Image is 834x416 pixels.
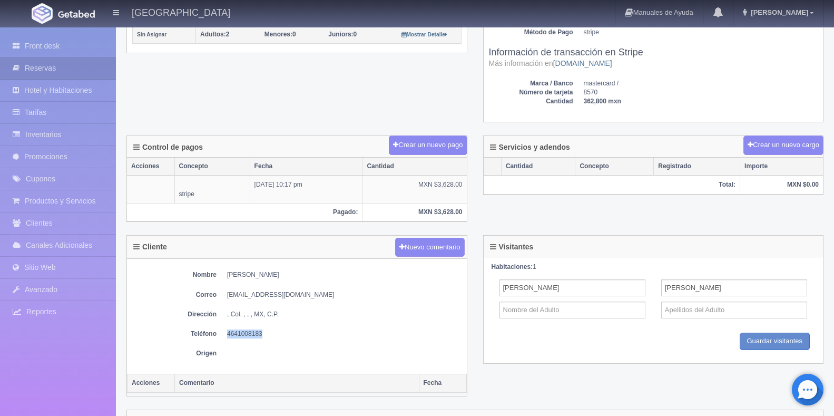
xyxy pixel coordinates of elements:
td: MXN $3,628.00 [362,176,467,203]
dd: [EMAIL_ADDRESS][DOMAIN_NAME] [227,291,462,299]
input: Guardar visitantes [740,333,810,350]
span: 2 [200,31,229,38]
dt: Número de tarjeta [489,88,573,97]
dt: Cantidad [489,97,573,106]
th: Concepto [575,158,654,176]
dt: Dirección [132,310,217,319]
th: Cantidad [501,158,575,176]
dd: mastercard / [584,79,818,88]
button: Crear un nuevo pago [389,136,467,155]
img: Getabed [58,10,95,18]
dd: , Col. , , , MX, C.P. [227,310,462,319]
th: Cantidad [362,158,467,176]
h4: Control de pagos [133,143,203,151]
strong: Habitaciones: [492,263,533,270]
a: [DOMAIN_NAME] [553,59,612,67]
img: Getabed [32,3,53,24]
dt: Marca / Banco [489,79,573,88]
th: Concepto [174,158,250,176]
th: Importe [740,158,823,176]
span: [PERSON_NAME] [748,8,808,16]
span: 0 [328,31,357,38]
th: MXN $3,628.00 [362,203,467,221]
b: 362,800 mxn [584,98,621,105]
input: Apellidos del Adulto [661,279,807,296]
td: [DATE] 10:17 pm [250,176,362,203]
th: Acciones [127,158,174,176]
th: Total: [484,176,740,194]
dt: Correo [132,291,217,299]
h4: Servicios y adendos [490,143,570,151]
dt: Origen [132,349,217,358]
dt: Teléfono [132,330,217,338]
strong: Adultos: [200,31,226,38]
th: Comentario [175,374,419,393]
th: Registrado [654,158,740,176]
small: Sin Asignar [137,32,166,37]
th: MXN $0.00 [740,176,823,194]
h3: Información de transacción en Stripe [489,47,818,69]
dt: Nombre [132,270,217,279]
small: Mostrar Detalle [401,32,447,37]
small: Más información en [489,59,612,67]
dd: stripe [584,28,818,37]
span: 0 [264,31,296,38]
h4: Visitantes [490,243,534,251]
th: Acciones [127,374,175,393]
input: Apellidos del Adulto [661,302,807,318]
th: Pagado: [127,203,362,221]
div: 1 [492,263,816,272]
th: Fecha [250,158,362,176]
dd: 4641008183 [227,330,462,338]
h4: Cliente [133,243,167,251]
input: Nombre del Adulto [499,302,645,318]
dd: [PERSON_NAME] [227,270,462,279]
td: stripe [174,176,250,203]
th: Fecha [419,374,466,393]
strong: Juniors: [328,31,353,38]
dt: Método de Pago [489,28,573,37]
dd: 8570 [584,88,818,97]
a: Mostrar Detalle [401,31,447,38]
button: Crear un nuevo cargo [743,136,823,155]
input: Nombre del Adulto [499,279,645,296]
h4: [GEOGRAPHIC_DATA] [132,5,230,18]
strong: Menores: [264,31,292,38]
button: Nuevo comentario [395,238,465,257]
